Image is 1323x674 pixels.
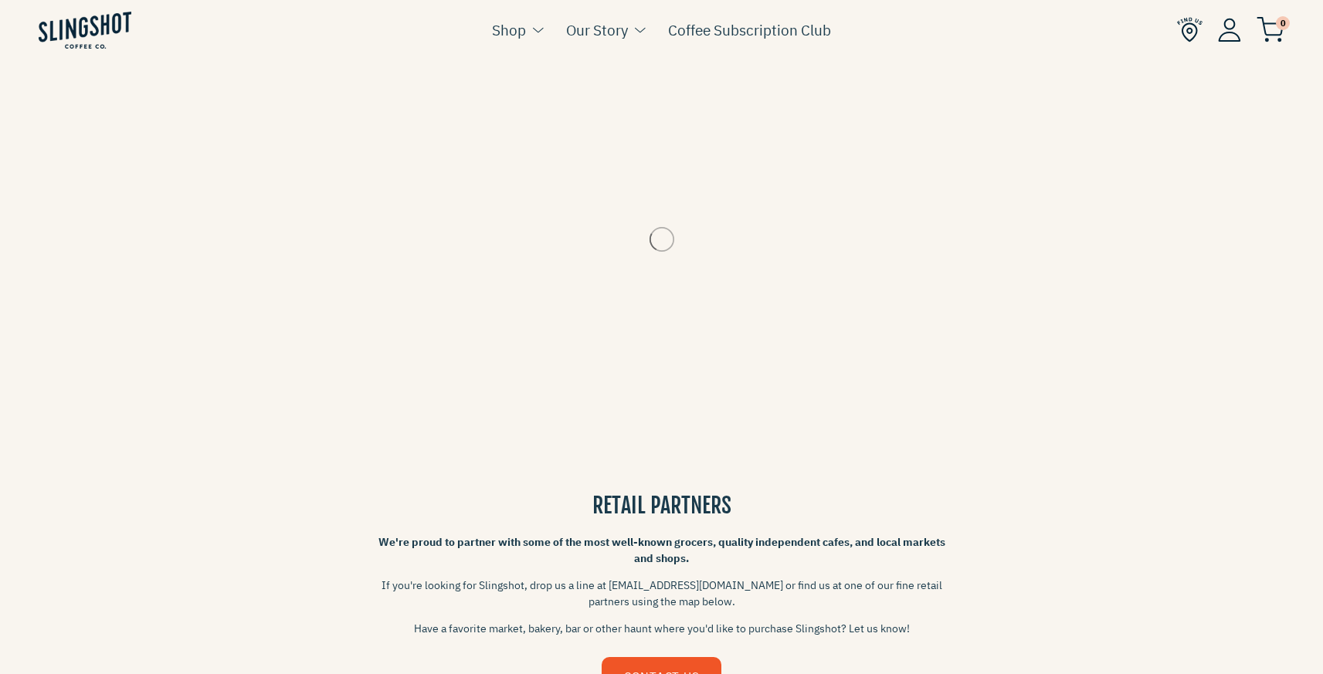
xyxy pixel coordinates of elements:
span: 0 [1276,16,1290,30]
p: If you're looking for Slingshot, drop us a line at [EMAIL_ADDRESS][DOMAIN_NAME] or find us at one... [376,577,948,610]
h3: RETAIL PARTNERS [376,490,948,520]
p: Have a favorite market, bakery, bar or other haunt where you'd like to purchase Slingshot? Let us... [376,621,948,637]
a: Our Story [566,19,628,42]
a: 0 [1257,20,1284,39]
strong: We're proud to partner with some of the most well-known grocers, quality independent cafes, and l... [378,535,945,565]
a: Coffee Subscription Club [668,19,831,42]
img: Find Us [1177,17,1203,42]
img: cart [1257,17,1284,42]
a: Shop [492,19,526,42]
img: Account [1218,18,1241,42]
